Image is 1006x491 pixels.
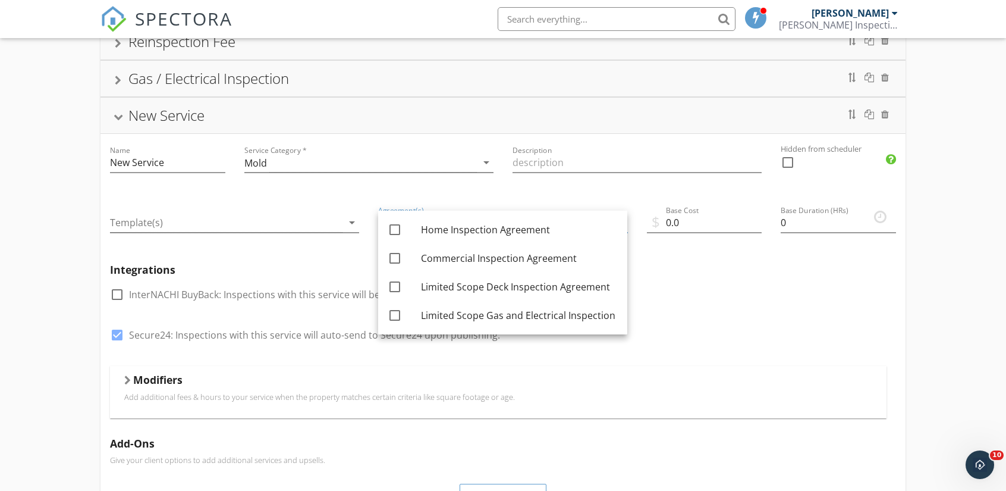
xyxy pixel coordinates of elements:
iframe: Intercom live chat [966,451,994,479]
input: Base Cost [647,213,762,233]
label: Secure24: Inspections with this service will auto-send to Secure24 upon publishing. [129,329,500,341]
h5: Add-Ons [110,437,896,449]
i: arrow_drop_down [345,215,359,230]
div: Upchurch Inspection [779,19,898,31]
h5: Modifiers [133,374,183,386]
span: SPECTORA [135,6,232,31]
div: [PERSON_NAME] [812,7,889,19]
input: Search everything... [498,7,735,31]
p: Give your client options to add additional services and upsells. [110,455,896,465]
div: Home Inspection Agreement [421,223,618,237]
div: Commercial Inspection Agreement [421,251,618,265]
div: New Service [128,105,205,125]
p: Add additional fees & hours to your service when the property matches certain criteria like squar... [124,392,872,402]
h5: Integrations [110,264,896,276]
label: InterNACHI BuyBack: Inspections with this service will be submitted to InterNACHI BuyBack by defa... [129,289,582,301]
input: Base Duration (HRs) [781,213,896,233]
i: arrow_drop_down [479,155,493,170]
img: The Best Home Inspection Software - Spectora [100,6,127,32]
div: Mold [244,158,267,168]
span: 10 [990,451,1004,460]
div: Limited Scope Gas and Electrical Inspection [421,308,618,323]
i: arrow_drop_down [614,215,628,230]
div: Gas / Electrical Inspection [128,68,289,88]
input: Description [513,153,762,173]
input: Name [110,153,225,173]
span: $ [652,211,660,233]
a: SPECTORA [100,16,232,41]
div: Limited Scope Deck Inspection Agreement [421,280,618,294]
